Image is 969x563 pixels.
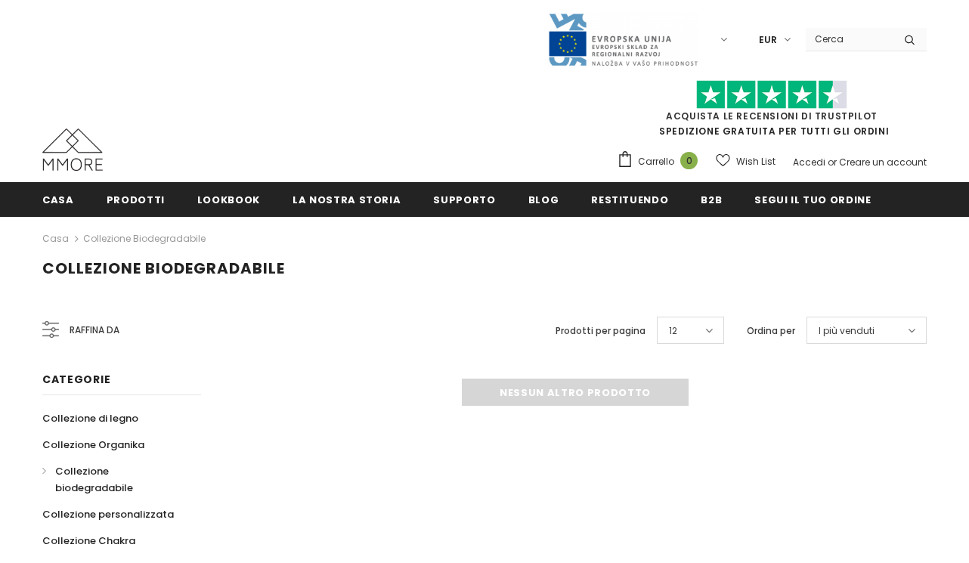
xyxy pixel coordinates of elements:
[696,80,847,110] img: Fidati di Pilot Stars
[754,182,871,216] a: Segui il tuo ordine
[759,32,777,48] span: EUR
[42,193,74,207] span: Casa
[680,152,698,169] span: 0
[83,232,206,245] a: Collezione biodegradabile
[107,182,165,216] a: Prodotti
[197,193,260,207] span: Lookbook
[433,193,495,207] span: supporto
[617,87,927,138] span: SPEDIZIONE GRATUITA PER TUTTI GLI ORDINI
[42,411,138,425] span: Collezione di legno
[42,501,174,527] a: Collezione personalizzata
[839,156,927,169] a: Creare un account
[42,128,103,171] img: Casi MMORE
[754,193,871,207] span: Segui il tuo ordine
[701,193,722,207] span: B2B
[747,323,795,339] label: Ordina per
[42,527,135,554] a: Collezione Chakra
[793,156,825,169] a: Accedi
[42,507,174,521] span: Collezione personalizzata
[828,156,837,169] span: or
[42,372,110,387] span: Categorie
[55,464,133,495] span: Collezione biodegradabile
[42,458,184,501] a: Collezione biodegradabile
[666,110,878,122] a: Acquista le recensioni di TrustPilot
[819,323,875,339] span: I più venduti
[591,182,668,216] a: Restituendo
[556,323,645,339] label: Prodotti per pagina
[42,230,69,248] a: Casa
[528,193,559,207] span: Blog
[433,182,495,216] a: supporto
[42,432,144,458] a: Collezione Organika
[42,258,285,279] span: Collezione biodegradabile
[70,322,119,339] span: Raffina da
[716,148,776,175] a: Wish List
[701,182,722,216] a: B2B
[591,193,668,207] span: Restituendo
[42,405,138,432] a: Collezione di legno
[42,182,74,216] a: Casa
[528,182,559,216] a: Blog
[806,28,893,50] input: Search Site
[669,323,677,339] span: 12
[547,12,698,67] img: Javni Razpis
[197,182,260,216] a: Lookbook
[736,154,776,169] span: Wish List
[293,193,401,207] span: La nostra storia
[617,150,705,173] a: Carrello 0
[42,534,135,548] span: Collezione Chakra
[107,193,165,207] span: Prodotti
[42,438,144,452] span: Collezione Organika
[547,32,698,45] a: Javni Razpis
[293,182,401,216] a: La nostra storia
[638,154,674,169] span: Carrello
